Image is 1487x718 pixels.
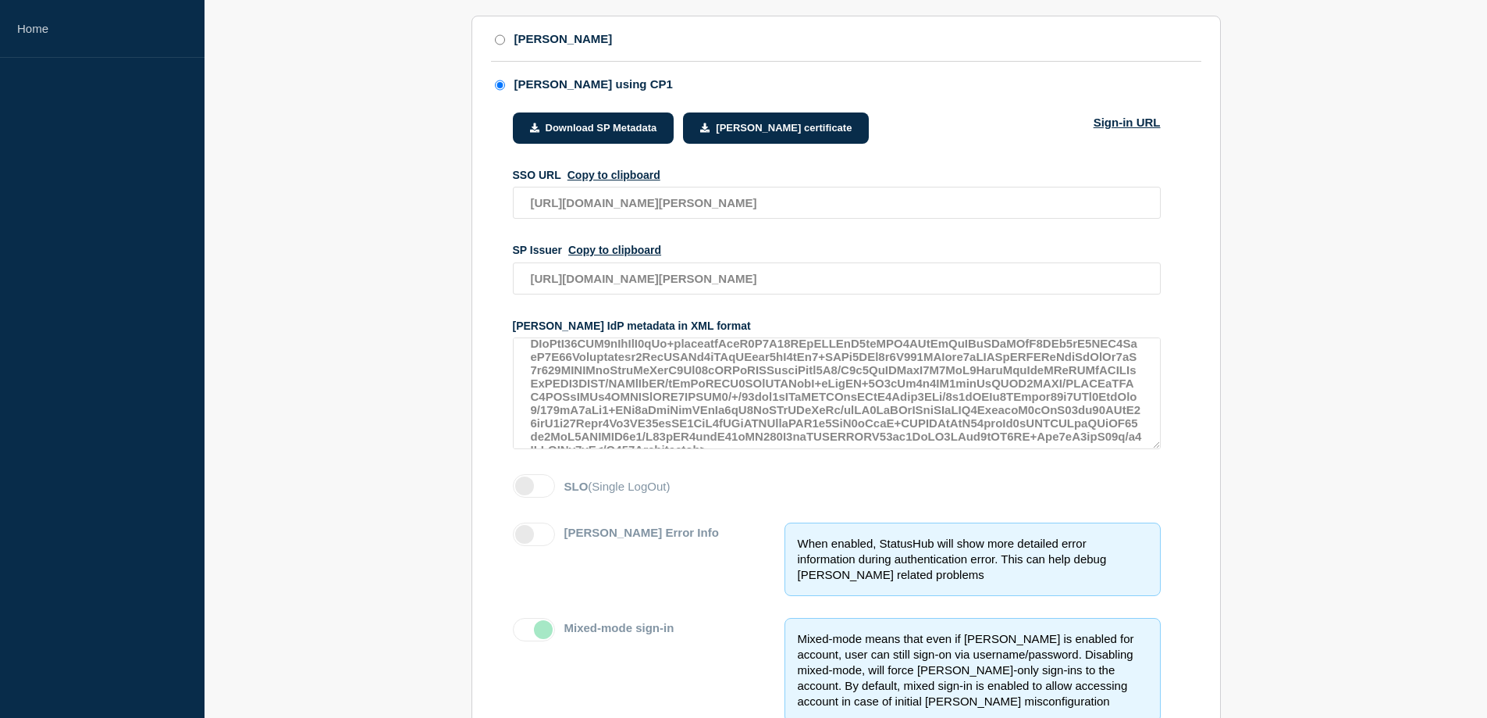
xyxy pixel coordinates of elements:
[513,113,674,144] button: Download SP Metadata
[588,480,670,493] span: (Single LogOut)
[564,526,719,546] label: [PERSON_NAME] Error Info
[1094,116,1161,169] a: Sign-in URL
[514,77,673,91] div: [PERSON_NAME] using CP1
[513,169,561,181] span: SSO URL
[495,80,505,91] input: SAML using CP1
[513,244,563,256] span: SP Issuer
[784,523,1161,596] div: When enabled, StatusHub will show more detailed error information during authentication error. Th...
[514,32,613,45] div: [PERSON_NAME]
[564,621,674,641] label: Mixed-mode sign-in
[568,244,661,256] button: SP Issuer
[495,34,505,45] input: SAML
[564,480,671,493] label: SLO
[683,113,869,144] button: [PERSON_NAME] certificate
[567,169,660,181] button: SSO URL
[513,320,1161,332] div: [PERSON_NAME] IdP metadata in XML format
